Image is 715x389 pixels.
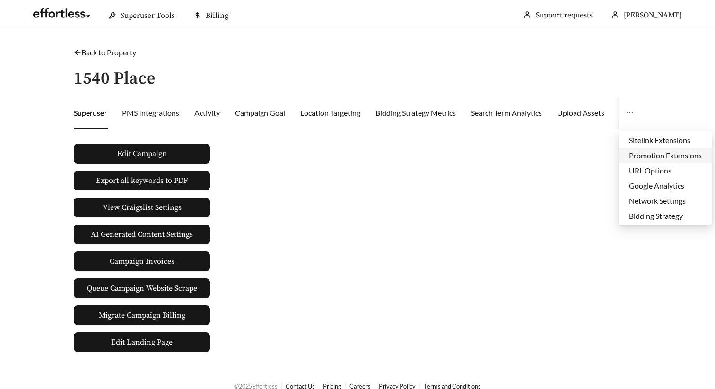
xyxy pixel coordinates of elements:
[74,251,210,271] a: Campaign Invoices
[87,283,197,294] span: Queue Campaign Website Scrape
[110,252,174,271] span: Campaign Invoices
[619,193,712,208] li: Network Settings
[619,163,712,178] li: URL Options
[619,224,712,239] li: Conversion Tracking
[235,107,285,119] div: Campaign Goal
[74,332,210,352] a: Edit Landing Page
[619,97,641,129] button: ellipsis
[96,175,188,186] span: Export all keywords to PDF
[74,198,210,217] button: View Craigslist Settings
[619,133,712,148] li: Sitelink Extensions
[74,107,107,119] div: Superuser
[122,107,179,119] div: PMS Integrations
[74,171,210,190] button: Export all keywords to PDF
[103,202,182,213] span: View Craigslist Settings
[194,107,220,119] div: Activity
[619,208,712,224] li: Bidding Strategy
[74,305,210,325] button: Migrate Campaign Billing
[74,49,81,56] span: arrow-left
[557,107,604,119] div: Upload Assets
[300,107,360,119] div: Location Targeting
[375,107,456,119] div: Bidding Strategy Metrics
[619,178,712,193] li: Google Analytics
[74,144,210,164] button: Edit Campaign
[111,333,173,352] span: Edit Landing Page
[91,229,193,240] span: AI Generated Content Settings
[206,11,228,20] span: Billing
[117,148,167,159] span: Edit Campaign
[74,225,210,244] button: AI Generated Content Settings
[74,69,156,88] h3: 1540 Place
[536,10,593,20] a: Support requests
[74,278,210,298] button: Queue Campaign Website Scrape
[74,48,136,57] a: arrow-leftBack to Property
[619,131,712,225] ul: expanded dropdown
[626,109,634,117] span: ellipsis
[99,310,185,321] span: Migrate Campaign Billing
[624,10,682,20] span: [PERSON_NAME]
[619,148,712,163] li: Promotion Extensions
[471,107,542,119] div: Search Term Analytics
[121,11,175,20] span: Superuser Tools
